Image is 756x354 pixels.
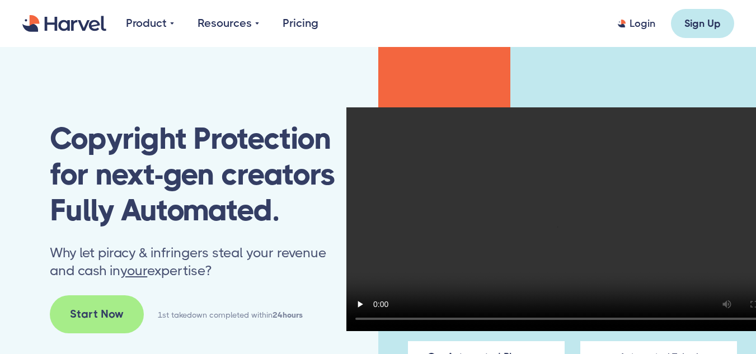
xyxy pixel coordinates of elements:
a: Login [618,17,655,30]
h1: Copyright Protection for next-gen creators Fully Automated. [50,121,336,228]
div: Resources [198,15,259,32]
div: Product [126,15,167,32]
a: home [22,15,106,32]
div: Start Now [70,306,124,323]
div: Product [126,15,174,32]
strong: 24hours [273,310,303,319]
div: 1st takedown completed within [158,307,303,323]
div: Sign Up [684,17,721,30]
a: Sign Up [671,9,734,38]
span: your [120,263,147,279]
a: Pricing [283,15,318,32]
p: Why let piracy & infringers steal your revenue and cash in expertise? [50,244,328,280]
div: Resources [198,15,252,32]
div: Login [630,17,655,30]
a: Start Now [50,295,144,333]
